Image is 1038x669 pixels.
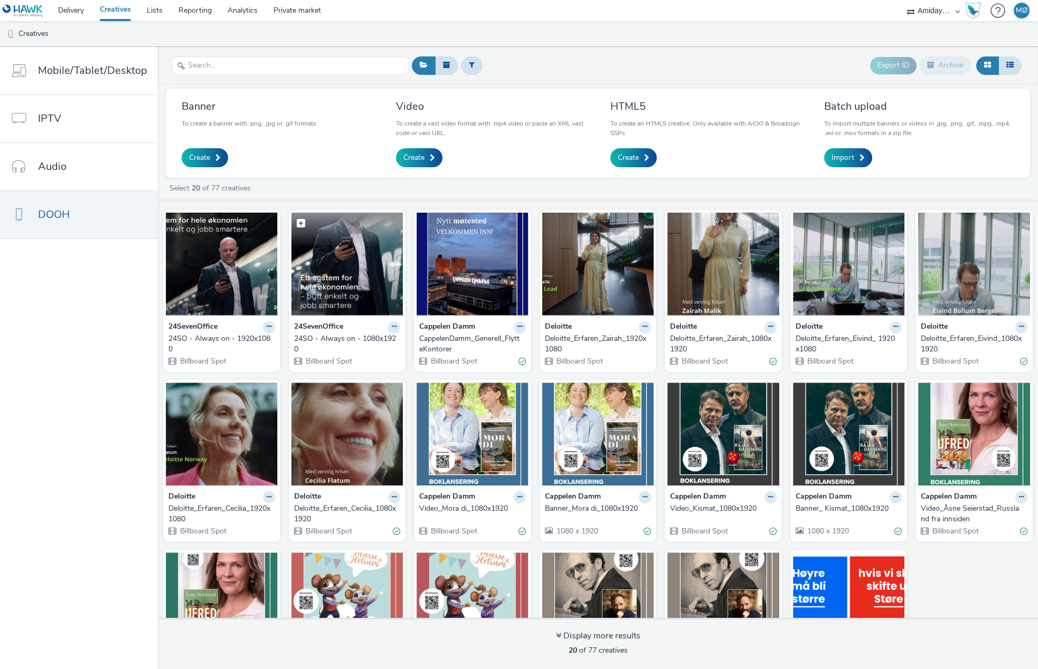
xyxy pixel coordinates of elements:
[824,148,872,167] a: Import
[670,333,772,355] div: Deloitte_Erfaren_Zairah_1080x1920
[670,321,697,333] strong: Deloitte
[618,152,639,163] span: Create
[179,526,227,536] span: Billboard Spot
[793,552,905,655] img: X_track_PNG_1600x1000 visual
[670,491,726,503] strong: Cappelen Damm
[166,213,278,316] img: 24SO - Always on - 1920x1080 visual
[793,213,905,316] img: Deloitte_Erfaren_Eivind_ 1920x1080 visual
[393,525,400,537] div: Valid
[545,333,647,355] div: Deloitte_Erfaren_Zairah_1920x1080
[793,383,905,485] img: Banner_ Kismat_1080x1920 visual
[5,29,16,40] img: dooh
[305,356,352,366] span: Billboard Spot
[870,57,917,74] button: Export ID
[931,356,979,366] span: Billboard Spot
[168,491,195,503] strong: Deloitte
[182,99,318,113] h3: Banner
[921,503,1027,525] a: Video_Åsne Seierstad_Russland fra innsiden
[796,503,898,514] div: Banner_ Kismat_1080x1920
[168,321,218,333] strong: 24SevenOffice
[921,321,948,333] strong: Deloitte
[931,526,979,536] span: Billboard Spot
[168,503,271,525] div: Deloitte_Erfaren_Cecilia_1920x1080
[569,645,577,655] strong: 20
[542,383,654,485] img: Banner_Mora di_1080x1920 visual
[168,503,275,525] a: Deloitte_Erfaren_Cecilia_1920x1080
[168,333,271,355] div: 24SO - Always on - 1920x1080
[172,56,409,75] input: Search...
[417,552,529,655] img: Video_1080x1920_Musse og Helium_bok og bolle visual
[832,152,854,163] span: Import
[291,383,403,485] img: Deloitte_Erfaren_Cecilia_1080x1920 visual
[166,383,278,485] img: Deloitte_Erfaren_Cecilia_1920x1080 visual
[667,383,779,485] img: Video_Kismat_1080x1920 visual
[769,525,777,537] div: Valid
[1020,525,1027,537] div: Valid
[305,526,352,536] span: Billboard Spot
[921,491,977,503] strong: Cappelen Damm
[644,525,651,537] div: Valid
[542,213,654,316] img: Deloitte_Erfaren_Zairah_1920x1080 visual
[168,333,275,355] a: 24SO - Always on - 1920x1080
[419,491,475,503] strong: Cappelen Damm
[965,2,981,19] img: Hawk Academy
[796,333,898,355] div: Deloitte_Erfaren_Eivind_ 1920x1080
[681,356,728,366] span: Billboard Spot
[179,356,227,366] span: Billboard Spot
[430,356,477,366] span: Billboard Spot
[545,491,601,503] strong: Cappelen Damm
[965,2,985,19] a: Hawk Academy
[294,491,321,503] strong: Deloitte
[294,503,397,525] div: Deloitte_Erfaren_Cecilia_1080x1920
[918,383,1030,485] img: Video_Åsne Seierstad_Russland fra innsiden visual
[396,119,586,138] p: To create a vast video format with .mp4 video or paste an XML vast code or vast URL.
[681,526,728,536] span: Billboard Spot
[670,503,777,514] a: Video_Kismat_1080x1920
[3,4,43,17] img: undefined Logo
[38,207,70,222] span: DOOH
[569,645,628,655] span: of 77 creatives
[1016,3,1028,18] div: MØ
[670,333,777,355] a: Deloitte_Erfaren_Zairah_1080x1920
[921,333,1027,355] a: Deloitte_Erfaren_Eivind_1080x1920
[667,552,779,655] img: Video_1080x1920_Boklansering_Den usannsynlige seriemorderen_Arnfinn Nesset visual
[796,491,852,503] strong: Cappelen Damm
[166,552,278,655] img: Banner_Åsne Seierstad_Russland fra innsiden visual
[545,503,652,514] a: Banner_Mora di_1080x1920
[894,525,902,537] div: Valid
[189,152,210,163] span: Create
[556,630,640,642] div: Display more results
[419,333,522,355] div: CappelenDamm_Generell_FlytteKontorer
[919,56,971,74] button: Archive
[182,148,228,167] a: Create
[921,503,1023,525] div: Video_Åsne Seierstad_Russland fra innsiden
[38,63,147,78] span: Mobile/Tablet/Desktop
[555,356,603,366] span: Billboard Spot
[291,552,403,655] img: Banner_1080x1920_Musse og Helium_bok og bolle visual
[918,213,1030,316] img: Deloitte_Erfaren_Eivind_1080x1920 visual
[670,503,772,514] div: Video_Kismat_1080x1920
[419,503,526,514] a: Video_Mora di_1080x1920
[796,333,902,355] a: Deloitte_Erfaren_Eivind_ 1920x1080
[518,356,526,367] div: Valid
[824,99,1014,113] h3: Batch upload
[1020,356,1027,367] div: Valid
[610,99,800,113] h3: HTML5
[610,119,800,138] p: To create an HTML5 creative. Only available with AIOO & Broadsign SSPs
[294,333,397,355] div: 24SO - Always on - 1080x1920
[417,213,529,316] img: CappelenDamm_Generell_FlytteKontorer visual
[419,321,475,333] strong: Cappelen Damm
[976,56,999,74] button: Grid
[291,213,403,316] img: 24SO - Always on - 1080x1920 visual
[168,183,255,193] a: Select of 77 creatives
[192,183,200,193] strong: 20
[294,321,343,333] strong: 24SevenOffice
[796,321,823,333] strong: Deloitte
[182,119,318,128] p: To create a banner with .png, .jpg or .gif formats.
[610,148,657,167] a: Create
[806,356,854,366] span: Billboard Spot
[806,526,849,536] span: 1080 x 1920
[417,383,529,485] img: Video_Mora di_1080x1920 visual
[294,503,401,525] a: Deloitte_Erfaren_Cecilia_1080x1920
